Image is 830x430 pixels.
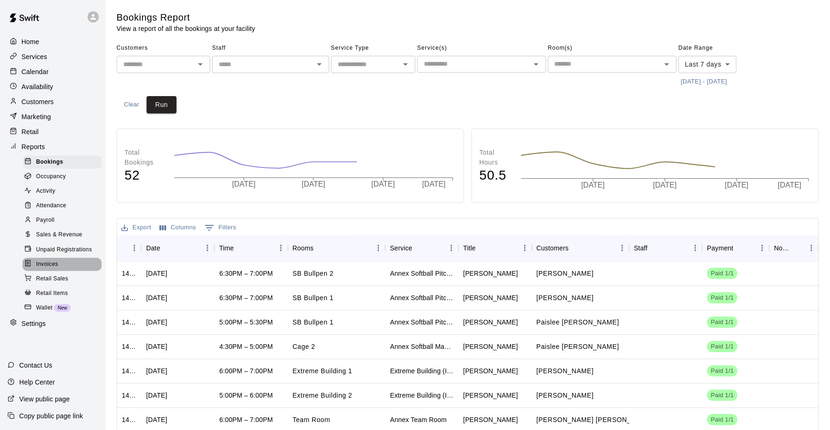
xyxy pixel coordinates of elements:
[293,415,331,425] p: Team Room
[653,181,676,189] tspan: [DATE]
[36,216,54,225] span: Payroll
[463,342,518,351] div: Brittany Howard
[7,110,98,124] div: Marketing
[634,235,648,261] div: Staff
[22,52,47,61] p: Services
[7,80,98,94] a: Availability
[219,415,273,424] div: 6:00PM – 7:00PM
[615,241,630,255] button: Menu
[648,241,661,255] button: Sort
[36,230,82,240] span: Sales & Revenue
[581,181,605,189] tspan: [DATE]
[146,317,167,327] div: Tue, Sep 16, 2025
[390,366,454,376] div: Extreme Building (Individual)
[22,155,105,169] a: Bookings
[36,303,52,313] span: Wallet
[293,317,334,327] p: SB Bullpen 1
[7,140,98,154] div: Reports
[219,293,273,302] div: 6:30PM – 7:00PM
[7,125,98,139] div: Retail
[219,317,273,327] div: 5:00PM – 5:30PM
[274,241,288,255] button: Menu
[36,158,63,167] span: Bookings
[7,50,98,64] a: Services
[234,241,247,255] button: Sort
[146,269,167,278] div: Tue, Sep 16, 2025
[215,235,288,261] div: Time
[22,228,102,241] div: Sales & Revenue
[756,241,770,255] button: Menu
[689,241,703,255] button: Menu
[212,41,329,56] span: Staff
[707,391,738,400] span: Paid 1/1
[293,366,353,376] p: Extreme Building 1
[480,167,511,184] h4: 50.5
[518,241,532,255] button: Menu
[293,269,334,279] p: SB Bullpen 2
[707,294,738,302] span: Paid 1/1
[125,167,164,184] h4: 52
[390,415,447,424] div: Annex Team Room
[122,415,137,424] div: 1427588
[707,367,738,376] span: Paid 1/1
[463,415,518,424] div: Matt Smith
[537,366,594,376] p: Aria Carter
[707,415,738,424] span: Paid 1/1
[22,127,39,136] p: Retail
[22,287,102,300] div: Retail Items
[146,415,167,424] div: Wed, Sep 17, 2025
[314,241,327,255] button: Sort
[219,366,273,376] div: 6:00PM – 7:00PM
[22,67,49,76] p: Calendar
[679,75,730,89] button: [DATE] - [DATE]
[146,391,167,400] div: Mon, Sep 15, 2025
[537,415,653,425] p: Cohen Smith
[463,235,476,261] div: Title
[19,394,70,404] p: View public page
[122,366,137,376] div: 1428444
[7,95,98,109] div: Customers
[480,148,511,167] p: Total Hours
[7,317,98,331] a: Settings
[36,245,92,255] span: Unpaid Registrations
[463,317,518,327] div: Brittany Howard
[7,65,98,79] div: Calendar
[293,342,316,352] p: Cage 2
[679,56,737,73] div: Last 7 days
[445,241,459,255] button: Menu
[537,235,569,261] div: Customers
[734,241,747,255] button: Sort
[219,342,273,351] div: 4:30PM – 5:00PM
[117,11,255,24] h5: Bookings Report
[399,58,412,71] button: Open
[232,180,256,188] tspan: [DATE]
[22,272,105,286] a: Retail Sales
[7,35,98,49] div: Home
[22,142,45,151] p: Reports
[146,235,160,261] div: Date
[630,235,703,261] div: Staff
[537,391,594,400] p: Bradyn Oughton
[22,286,105,301] a: Retail Items
[117,96,147,113] button: Clear
[117,235,141,261] div: ID
[146,293,167,302] div: Tue, Sep 16, 2025
[22,112,51,121] p: Marketing
[22,169,105,184] a: Occupancy
[22,185,102,198] div: Activity
[117,41,210,56] span: Customers
[22,214,102,227] div: Payroll
[537,269,594,279] p: Molly Baybordi
[146,342,167,351] div: Tue, Sep 16, 2025
[390,269,454,278] div: Annex Softball Pitching Lane
[22,242,105,257] a: Unpaid Registrations
[36,201,67,211] span: Attendance
[537,317,620,327] p: Paislee Howard
[390,342,454,351] div: Annex Softball Machine Rental
[22,243,102,256] div: Unpaid Registrations
[127,241,141,255] button: Menu
[371,241,385,255] button: Menu
[707,342,738,351] span: Paid 1/1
